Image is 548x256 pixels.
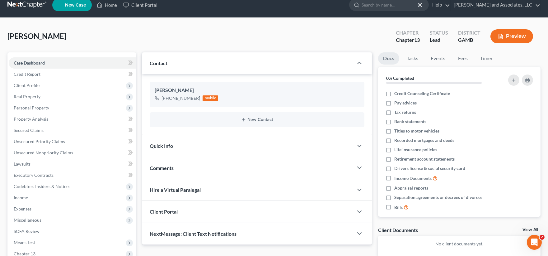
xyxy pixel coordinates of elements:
a: SOFA Review [9,226,136,237]
a: Property Analysis [9,114,136,125]
span: Credit Report [14,71,40,77]
span: Case Dashboard [14,60,45,65]
div: Chapter [396,29,420,36]
div: Client Documents [378,227,418,233]
span: Real Property [14,94,40,99]
span: Expenses [14,206,31,211]
a: Unsecured Nonpriority Claims [9,147,136,158]
span: Appraisal reports [394,185,428,191]
span: Credit Counseling Certificate [394,90,450,97]
span: 13 [414,37,420,43]
div: [PHONE_NUMBER] [162,95,200,101]
a: View All [522,228,538,232]
span: Recorded mortgages and deeds [394,137,454,143]
p: No client documents yet. [383,241,536,247]
span: Tax returns [394,109,416,115]
span: Bank statements [394,118,426,125]
button: Preview [490,29,533,43]
a: Tasks [402,52,423,65]
a: Docs [378,52,399,65]
a: Unsecured Priority Claims [9,136,136,147]
span: Pay advices [394,100,417,106]
div: Status [430,29,448,36]
span: Income Documents [394,175,432,181]
span: Means Test [14,240,35,245]
span: Miscellaneous [14,217,41,223]
span: Property Analysis [14,116,48,122]
div: [PERSON_NAME] [155,87,359,94]
span: Life insurance policies [394,147,437,153]
span: [PERSON_NAME] [7,31,66,41]
a: Executory Contracts [9,170,136,181]
span: New Case [65,3,86,7]
a: Credit Report [9,69,136,80]
span: Bills [394,204,403,210]
span: Comments [150,165,174,171]
div: Lead [430,36,448,44]
span: Codebtors Insiders & Notices [14,184,70,189]
a: Events [426,52,450,65]
a: Case Dashboard [9,57,136,69]
a: Timer [475,52,498,65]
span: Income [14,195,28,200]
button: New Contact [155,117,359,122]
span: Drivers license & social security card [394,165,465,171]
div: Chapter [396,36,420,44]
span: NextMessage: Client Text Notifications [150,231,237,237]
div: District [458,29,480,36]
span: SOFA Review [14,229,40,234]
span: Secured Claims [14,128,44,133]
strong: 0% Completed [386,75,414,81]
a: Secured Claims [9,125,136,136]
span: Unsecured Nonpriority Claims [14,150,73,155]
div: mobile [203,95,218,101]
span: 2 [540,235,545,240]
a: Lawsuits [9,158,136,170]
a: Fees [453,52,473,65]
span: Client Portal [150,209,178,215]
span: Retirement account statements [394,156,455,162]
span: Unsecured Priority Claims [14,139,65,144]
div: GAMB [458,36,480,44]
span: Lawsuits [14,161,30,167]
span: Quick Info [150,143,173,149]
span: Titles to motor vehicles [394,128,439,134]
span: Separation agreements or decrees of divorces [394,194,482,200]
span: Hire a Virtual Paralegal [150,187,201,193]
span: Contact [150,60,167,66]
iframe: Intercom live chat [527,235,542,250]
span: Executory Contracts [14,172,54,178]
span: Client Profile [14,83,40,88]
span: Personal Property [14,105,49,110]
